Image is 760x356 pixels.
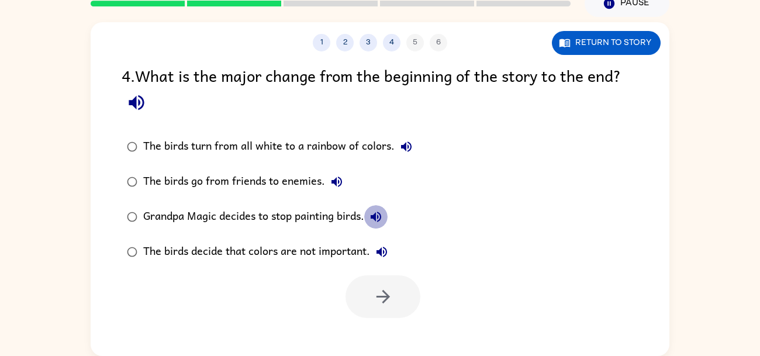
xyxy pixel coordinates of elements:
button: 1 [313,34,330,51]
div: The birds go from friends to enemies. [143,170,348,193]
button: The birds go from friends to enemies. [325,170,348,193]
button: Return to story [552,31,661,55]
button: 2 [336,34,354,51]
button: Grandpa Magic decides to stop painting birds. [364,205,388,229]
div: 4 . What is the major change from the beginning of the story to the end? [122,63,638,117]
div: The birds turn from all white to a rainbow of colors. [143,135,418,158]
button: The birds turn from all white to a rainbow of colors. [395,135,418,158]
button: 3 [360,34,377,51]
div: Grandpa Magic decides to stop painting birds. [143,205,388,229]
div: The birds decide that colors are not important. [143,240,393,264]
button: 4 [383,34,400,51]
button: The birds decide that colors are not important. [370,240,393,264]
